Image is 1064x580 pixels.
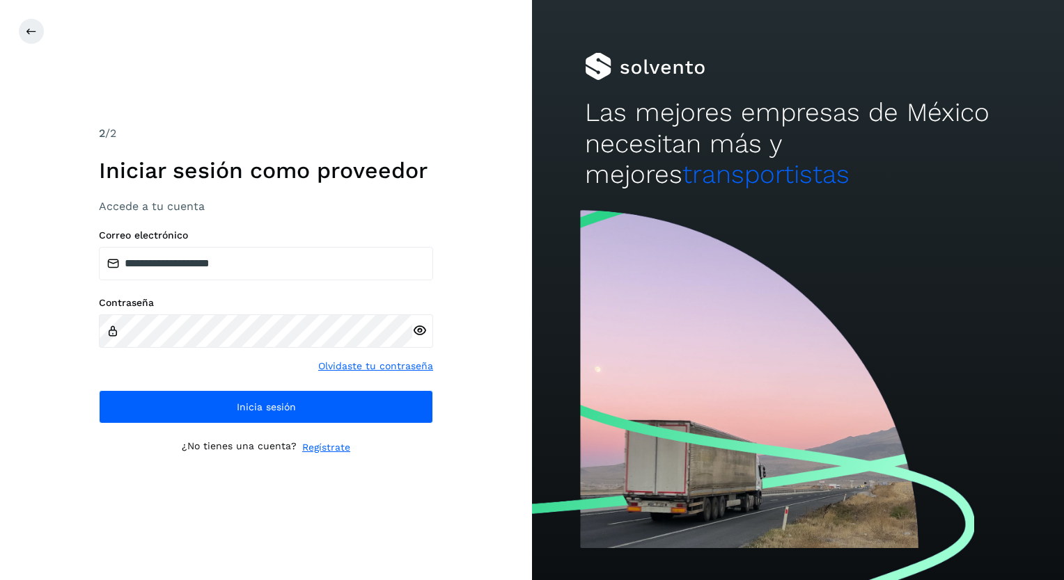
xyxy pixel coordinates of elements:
[99,200,433,213] h3: Accede a tu cuenta
[99,229,433,241] label: Correo electrónico
[302,440,350,455] a: Regístrate
[585,97,1010,190] h2: Las mejores empresas de México necesitan más y mejores
[318,359,433,373] a: Olvidaste tu contraseña
[237,402,296,412] span: Inicia sesión
[99,297,433,309] label: Contraseña
[682,159,850,189] span: transportistas
[99,125,433,142] div: /2
[182,440,297,455] p: ¿No tienes una cuenta?
[99,390,433,424] button: Inicia sesión
[99,127,105,140] span: 2
[99,157,433,184] h1: Iniciar sesión como proveedor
